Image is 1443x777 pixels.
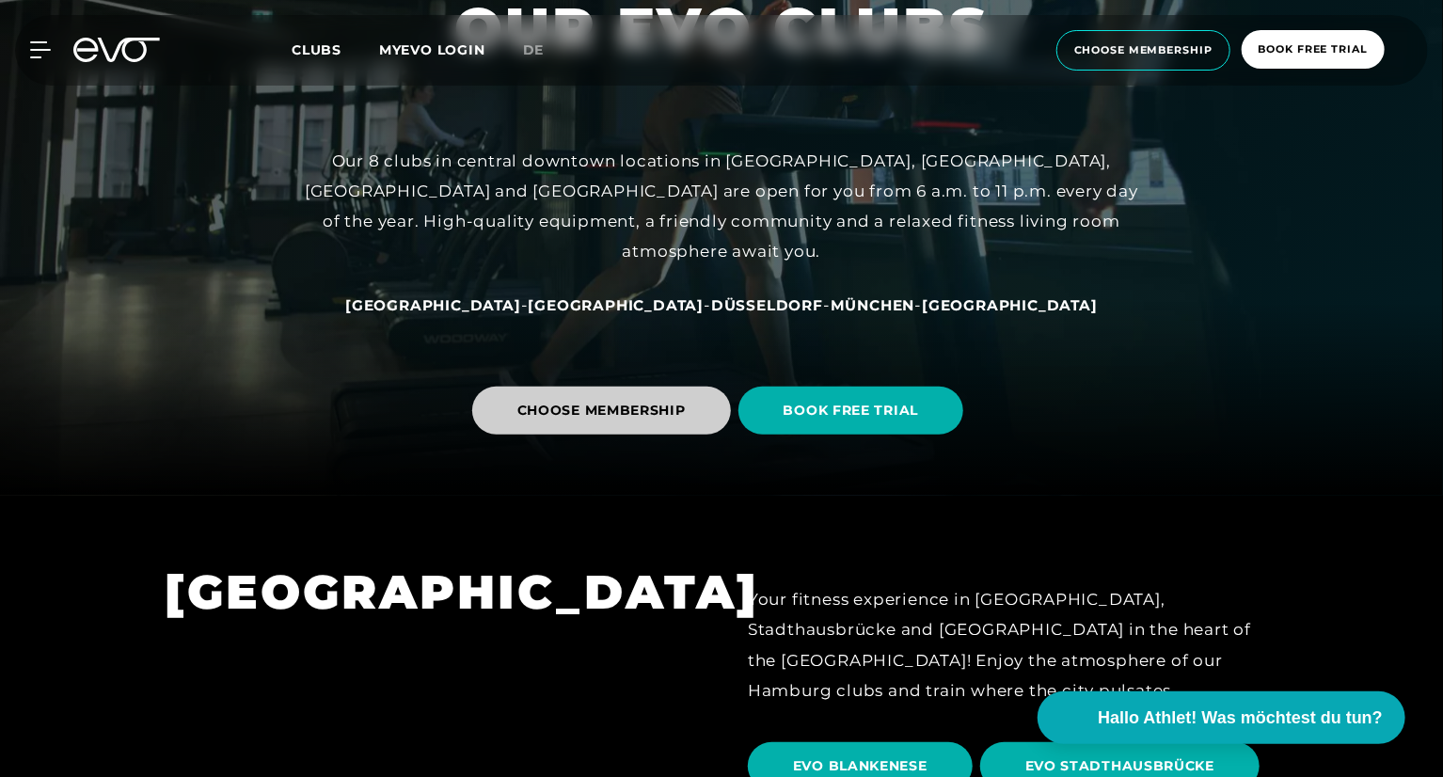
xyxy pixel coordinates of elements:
[292,40,379,58] a: Clubs
[298,146,1145,267] div: Our 8 clubs in central downtown locations in [GEOGRAPHIC_DATA], [GEOGRAPHIC_DATA], [GEOGRAPHIC_DA...
[711,295,823,314] a: Düsseldorf
[1098,706,1383,731] span: Hallo Athlet! Was möchtest du tun?
[165,562,695,623] h1: [GEOGRAPHIC_DATA]
[738,373,972,449] a: BOOK FREE TRIAL
[379,41,485,58] a: MYEVO LOGIN
[793,756,928,776] span: EVO BLANKENESE
[711,296,823,314] span: Düsseldorf
[523,41,545,58] span: de
[345,296,521,314] span: [GEOGRAPHIC_DATA]
[748,584,1278,706] div: Your fitness experience in [GEOGRAPHIC_DATA], Stadthausbrücke and [GEOGRAPHIC_DATA] in the heart ...
[517,401,686,420] span: CHOOSE MEMBERSHIP
[292,41,341,58] span: Clubs
[831,295,915,314] a: München
[922,296,1098,314] span: [GEOGRAPHIC_DATA]
[529,295,705,314] a: [GEOGRAPHIC_DATA]
[922,295,1098,314] a: [GEOGRAPHIC_DATA]
[523,40,567,61] a: de
[472,373,738,449] a: CHOOSE MEMBERSHIP
[1038,691,1405,744] button: Hallo Athlet! Was möchtest du tun?
[1051,30,1236,71] a: choose membership
[1236,30,1390,71] a: book free trial
[1025,756,1214,776] span: EVO STADTHAUSBRÜCKE
[1259,41,1368,57] span: book free trial
[298,290,1145,320] div: - - - -
[784,401,919,420] span: BOOK FREE TRIAL
[345,295,521,314] a: [GEOGRAPHIC_DATA]
[831,296,915,314] span: München
[529,296,705,314] span: [GEOGRAPHIC_DATA]
[1074,42,1213,58] span: choose membership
